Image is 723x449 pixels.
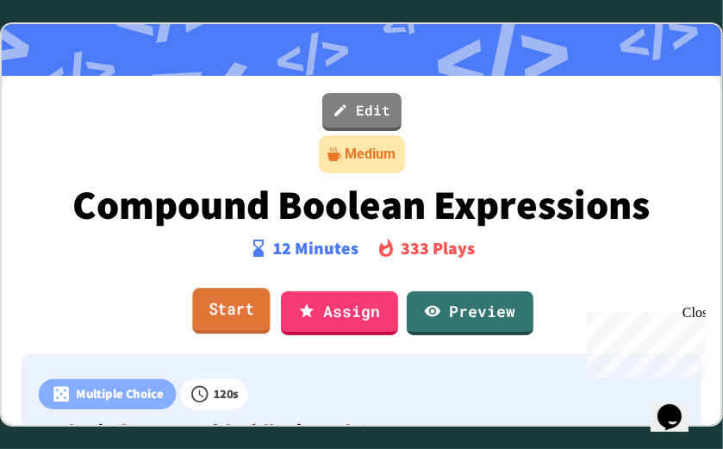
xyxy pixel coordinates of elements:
p: 12 Minutes [273,235,358,261]
div: Chat with us now!Close [7,7,119,109]
a: Edit [322,93,402,131]
p: Compound Boolean Expressions [44,182,680,227]
a: Start [192,288,270,334]
a: Preview [407,291,533,335]
p: 333 Plays [401,235,475,261]
div: Medium [346,144,396,165]
iframe: chat widget [651,380,706,432]
p: 120 s [214,384,239,403]
iframe: chat widget [580,305,706,378]
p: 1. What is the output of the following code? [39,418,685,443]
p: Multiple Choice [76,384,164,403]
a: Assign [281,291,398,335]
